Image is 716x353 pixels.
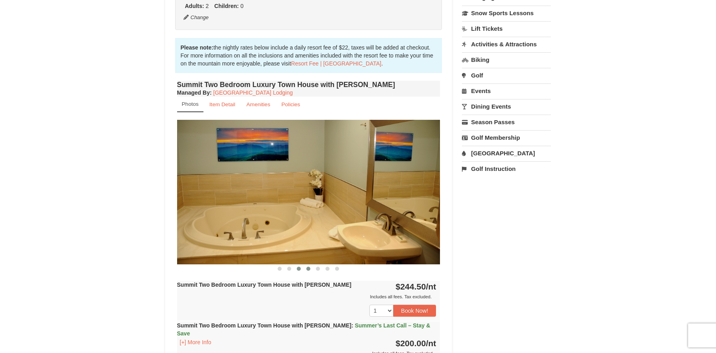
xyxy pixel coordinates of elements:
[185,3,204,9] strong: Adults:
[462,146,551,161] a: [GEOGRAPHIC_DATA]
[177,97,203,112] a: Photos
[281,101,300,107] small: Policies
[462,52,551,67] a: Biking
[209,101,235,107] small: Item Detail
[462,130,551,145] a: Golf Membership
[177,338,214,347] button: [+] More Info
[177,89,210,96] span: Managed By
[204,97,241,112] a: Item Detail
[214,3,239,9] strong: Children:
[393,305,436,317] button: Book Now!
[276,97,305,112] a: Policies
[177,89,212,96] strong: :
[175,38,442,73] div: the nightly rates below include a daily resort fee of $22, taxes will be added at checkout. For m...
[426,282,436,291] span: /nt
[462,37,551,52] a: Activities & Attractions
[462,115,551,129] a: Season Passes
[462,68,551,83] a: Golf
[396,339,426,348] span: $200.00
[241,3,244,9] span: 0
[181,44,213,51] strong: Please note:
[247,101,270,107] small: Amenities
[241,97,276,112] a: Amenities
[213,89,293,96] a: [GEOGRAPHIC_DATA] Lodging
[291,60,381,67] a: Resort Fee | [GEOGRAPHIC_DATA]
[426,339,436,348] span: /nt
[177,120,440,264] img: 18876286-204-56aa937f.png
[177,81,440,89] h4: Summit Two Bedroom Luxury Town House with [PERSON_NAME]
[462,99,551,114] a: Dining Events
[462,6,551,20] a: Snow Sports Lessons
[183,13,209,22] button: Change
[351,322,353,329] span: :
[182,101,199,107] small: Photos
[462,161,551,176] a: Golf Instruction
[396,282,436,291] strong: $244.50
[206,3,209,9] span: 2
[177,282,351,288] strong: Summit Two Bedroom Luxury Town House with [PERSON_NAME]
[462,21,551,36] a: Lift Tickets
[177,293,436,301] div: Includes all fees. Tax excluded.
[462,83,551,98] a: Events
[177,322,430,337] strong: Summit Two Bedroom Luxury Town House with [PERSON_NAME]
